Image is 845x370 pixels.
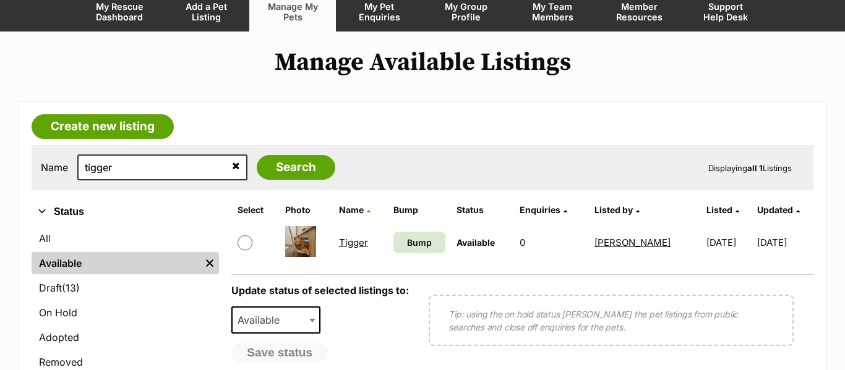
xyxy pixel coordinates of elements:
label: Name [41,162,68,173]
td: 0 [515,221,588,264]
a: [PERSON_NAME] [594,237,671,248]
a: Create new listing [32,114,174,139]
button: Status [32,204,219,220]
a: Remove filter [200,252,219,274]
button: Save status [231,343,328,363]
a: Enquiries [520,204,567,215]
span: Name [339,204,364,215]
label: Update status of selected listings to: [231,284,409,296]
th: Bump [388,200,450,220]
td: [DATE] [701,221,757,264]
span: Listed [706,204,732,215]
span: Support Help Desk [698,1,753,22]
a: Listed [706,204,739,215]
a: Listed by [594,204,640,215]
a: All [32,227,219,250]
span: translation missing: en.admin.listings.index.attributes.enquiries [520,204,560,215]
a: On Hold [32,301,219,324]
strong: all 1 [747,163,763,173]
th: Photo [280,200,333,220]
span: My Team Members [525,1,580,22]
a: Updated [757,204,800,215]
span: Available [457,237,495,248]
span: My Pet Enquiries [351,1,407,22]
span: My Group Profile [438,1,494,22]
th: Status [452,200,513,220]
a: Available [32,252,200,274]
span: Available [231,306,320,334]
a: Name [339,204,371,215]
span: My Rescue Dashboard [92,1,147,22]
th: Select [233,200,278,220]
input: Search [257,155,335,180]
a: Bump [393,232,445,253]
span: Listed by [594,204,633,215]
td: [DATE] [757,221,812,264]
span: Bump [407,236,432,249]
span: (13) [62,280,80,295]
span: Updated [757,204,793,215]
a: Draft [32,277,219,299]
span: Member Resources [611,1,667,22]
span: Add a Pet Listing [178,1,234,22]
span: Manage My Pets [265,1,320,22]
p: Tip: using the on hold status [PERSON_NAME] the pet listings from public searches and close off e... [448,308,774,334]
a: Adopted [32,326,219,348]
a: Tigger [339,237,368,248]
span: Displaying Listings [708,163,792,173]
span: Available [233,311,292,329]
